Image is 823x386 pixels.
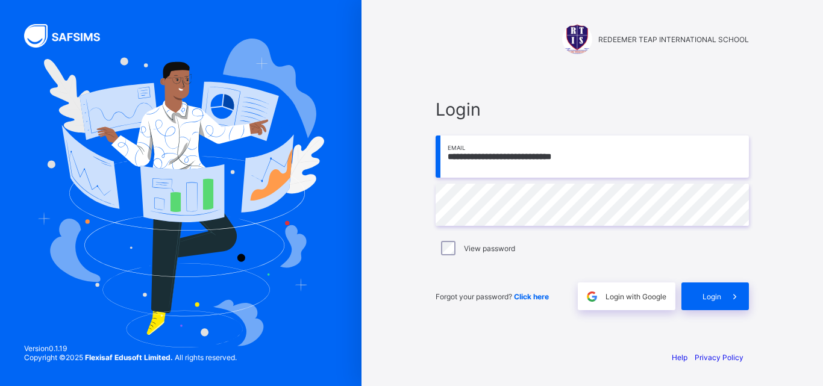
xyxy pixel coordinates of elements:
[514,292,549,301] a: Click here
[24,24,114,48] img: SAFSIMS Logo
[436,99,749,120] span: Login
[24,344,237,353] span: Version 0.1.19
[606,292,666,301] span: Login with Google
[436,292,549,301] span: Forgot your password?
[585,290,599,304] img: google.396cfc9801f0270233282035f929180a.svg
[464,244,515,253] label: View password
[598,35,749,44] span: REDEEMER TEAP INTERNATIONAL SCHOOL
[37,39,324,347] img: Hero Image
[24,353,237,362] span: Copyright © 2025 All rights reserved.
[703,292,721,301] span: Login
[85,353,173,362] strong: Flexisaf Edusoft Limited.
[695,353,743,362] a: Privacy Policy
[672,353,687,362] a: Help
